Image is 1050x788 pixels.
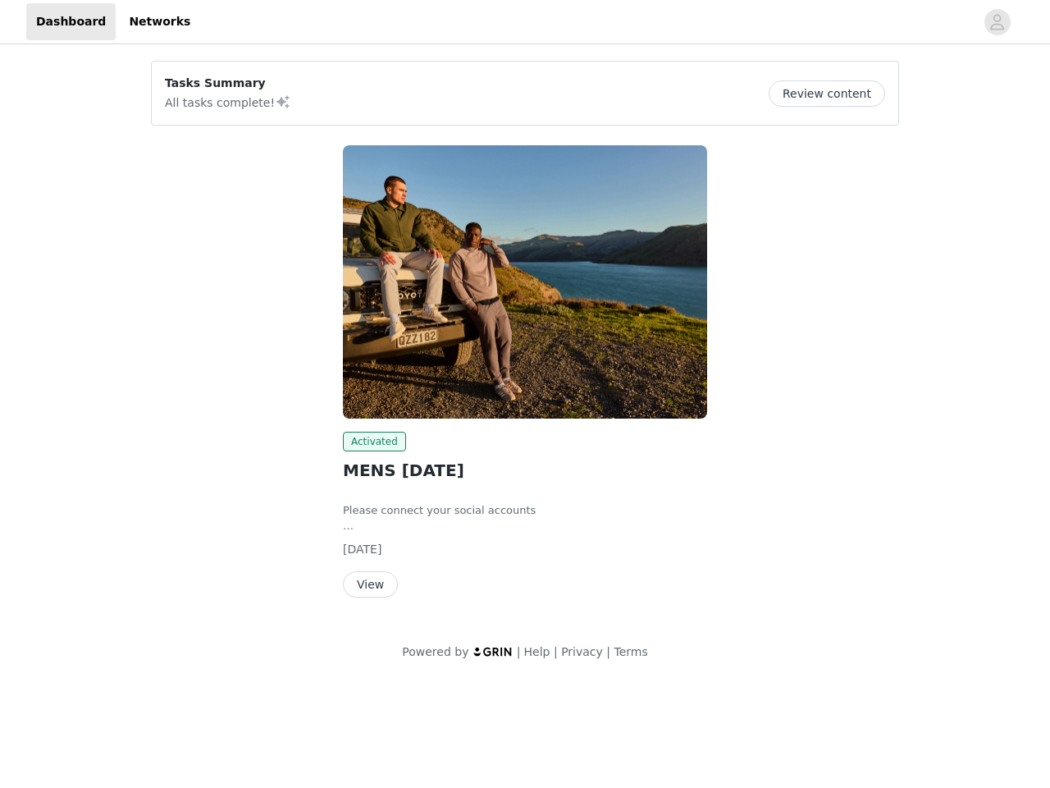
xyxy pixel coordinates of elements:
p: All tasks complete! [165,92,291,112]
span: Activated [343,432,406,451]
a: Privacy [561,645,603,658]
button: Review content [769,80,885,107]
a: Networks [119,3,200,40]
h2: MENS [DATE] [343,458,707,483]
a: Help [524,645,550,658]
span: | [606,645,610,658]
p: Tasks Summary [165,75,291,92]
img: Fabletics [343,145,707,419]
a: View [343,579,398,591]
a: Terms [614,645,647,658]
span: | [554,645,558,658]
button: View [343,571,398,598]
img: logo [472,646,514,657]
li: Please connect your social accounts [343,502,707,519]
span: [DATE] [343,543,381,556]
div: avatar [989,9,1005,35]
span: | [517,645,521,658]
span: Powered by [402,645,468,658]
a: Dashboard [26,3,116,40]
